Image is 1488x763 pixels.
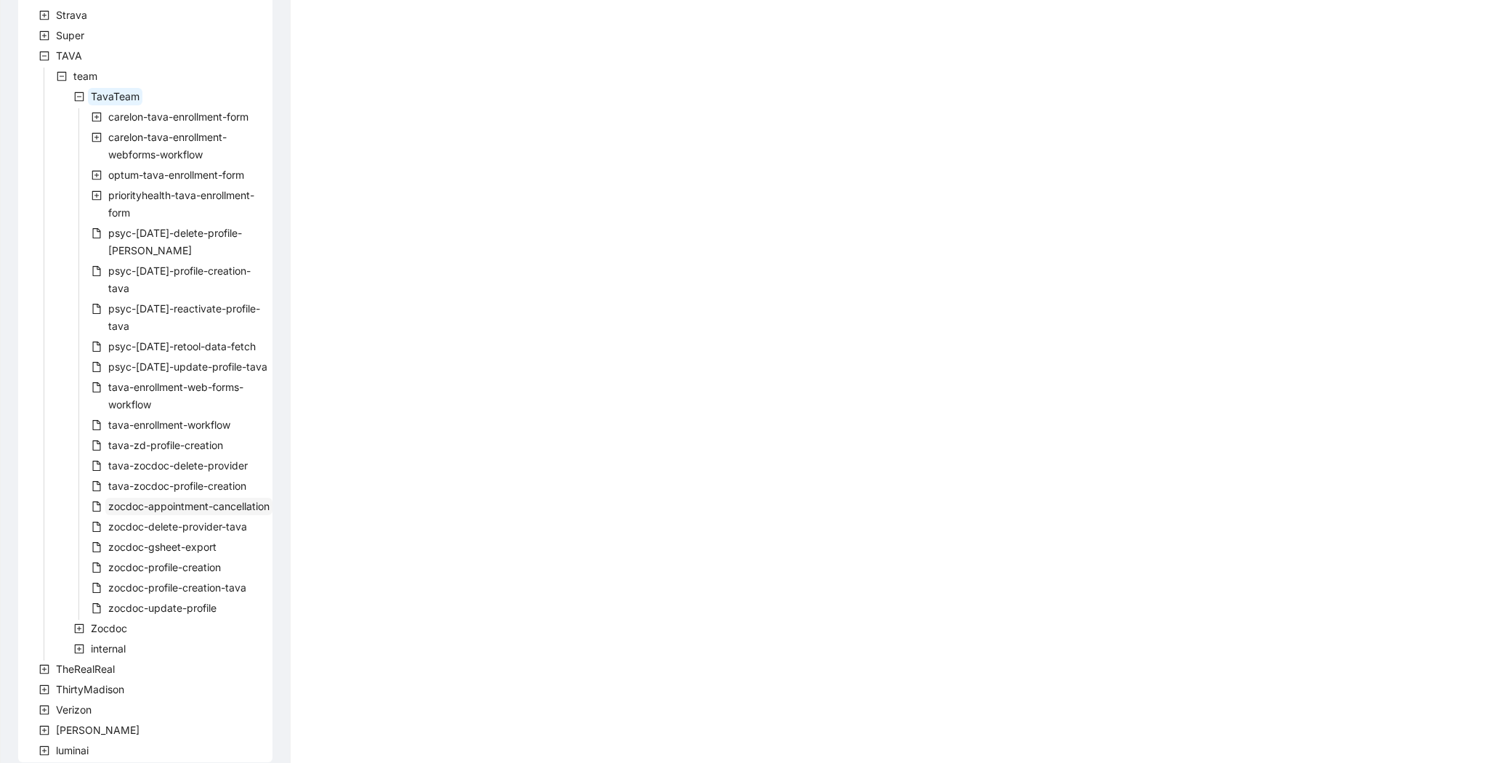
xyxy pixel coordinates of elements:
[92,342,102,352] span: file
[108,381,243,411] span: tava-enrollment-web-forms-workflow
[108,189,254,219] span: priorityhealth-tava-enrollment-form
[108,581,246,594] span: zocdoc-profile-creation-tava
[92,420,102,430] span: file
[108,439,223,451] span: tava-zd-profile-creation
[91,90,139,102] span: TavaTeam
[53,722,142,739] span: Virta
[53,701,94,719] span: Verizon
[92,603,102,613] span: file
[56,683,124,695] span: ThirtyMadison
[108,602,217,614] span: zocdoc-update-profile
[108,561,221,573] span: zocdoc-profile-creation
[70,68,100,85] span: team
[108,459,248,472] span: tava-zocdoc-delete-provider
[105,379,272,413] span: tava-enrollment-web-forms-workflow
[92,522,102,532] span: file
[105,599,219,617] span: zocdoc-update-profile
[39,51,49,61] span: minus-square
[105,457,251,475] span: tava-zocdoc-delete-provider
[108,302,260,332] span: psyc-[DATE]-reactivate-profile-tava
[92,190,102,201] span: plus-square
[105,538,219,556] span: zocdoc-gsheet-export
[53,742,92,759] span: luminai
[108,131,227,161] span: carelon-tava-enrollment-webforms-workflow
[105,225,272,259] span: psyc-today-delete-profile-tava
[74,644,84,654] span: plus-square
[105,166,247,184] span: optum-tava-enrollment-form
[108,541,217,553] span: zocdoc-gsheet-export
[92,382,102,392] span: file
[105,129,272,163] span: carelon-tava-enrollment-webforms-workflow
[92,132,102,142] span: plus-square
[88,620,130,637] span: Zocdoc
[56,724,139,736] span: [PERSON_NAME]
[105,108,251,126] span: carelon-tava-enrollment-form
[108,480,246,492] span: tava-zocdoc-profile-creation
[53,661,118,678] span: TheRealReal
[105,300,272,335] span: psyc-today-reactivate-profile-tava
[88,640,129,658] span: internal
[108,110,248,123] span: carelon-tava-enrollment-form
[91,622,127,634] span: Zocdoc
[105,579,249,597] span: zocdoc-profile-creation-tava
[92,461,102,471] span: file
[92,562,102,573] span: file
[56,49,82,62] span: TAVA
[105,358,270,376] span: psyc-today-update-profile-tava
[39,31,49,41] span: plus-square
[56,663,115,675] span: TheRealReal
[108,360,267,373] span: psyc-[DATE]-update-profile-tava
[105,416,233,434] span: tava-enrollment-workflow
[73,70,97,82] span: team
[53,47,85,65] span: TAVA
[74,92,84,102] span: minus-square
[105,518,250,536] span: zocdoc-delete-provider-tava
[108,340,256,352] span: psyc-[DATE]-retool-data-fetch
[92,112,102,122] span: plus-square
[56,703,92,716] span: Verizon
[56,9,87,21] span: Strava
[105,559,224,576] span: zocdoc-profile-creation
[105,477,249,495] span: tava-zocdoc-profile-creation
[92,481,102,491] span: file
[92,228,102,238] span: file
[92,440,102,451] span: file
[92,362,102,372] span: file
[88,88,142,105] span: TavaTeam
[108,227,242,257] span: psyc-[DATE]-delete-profile-[PERSON_NAME]
[39,746,49,756] span: plus-square
[53,7,90,24] span: Strava
[92,304,102,314] span: file
[105,437,226,454] span: tava-zd-profile-creation
[92,583,102,593] span: file
[39,685,49,695] span: plus-square
[57,71,67,81] span: minus-square
[92,266,102,276] span: file
[39,664,49,674] span: plus-square
[56,744,89,756] span: luminai
[108,500,270,512] span: zocdoc-appointment-cancellation
[108,265,251,294] span: psyc-[DATE]-profile-creation-tava
[108,169,244,181] span: optum-tava-enrollment-form
[39,10,49,20] span: plus-square
[91,642,126,655] span: internal
[105,262,272,297] span: psyc-today-profile-creation-tava
[56,29,84,41] span: Super
[92,501,102,512] span: file
[105,338,259,355] span: psyc-today-retool-data-fetch
[53,681,127,698] span: ThirtyMadison
[108,419,230,431] span: tava-enrollment-workflow
[92,170,102,180] span: plus-square
[39,705,49,715] span: plus-square
[105,187,272,222] span: priorityhealth-tava-enrollment-form
[53,27,87,44] span: Super
[39,725,49,735] span: plus-square
[108,520,247,533] span: zocdoc-delete-provider-tava
[92,542,102,552] span: file
[105,498,272,515] span: zocdoc-appointment-cancellation
[74,623,84,634] span: plus-square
